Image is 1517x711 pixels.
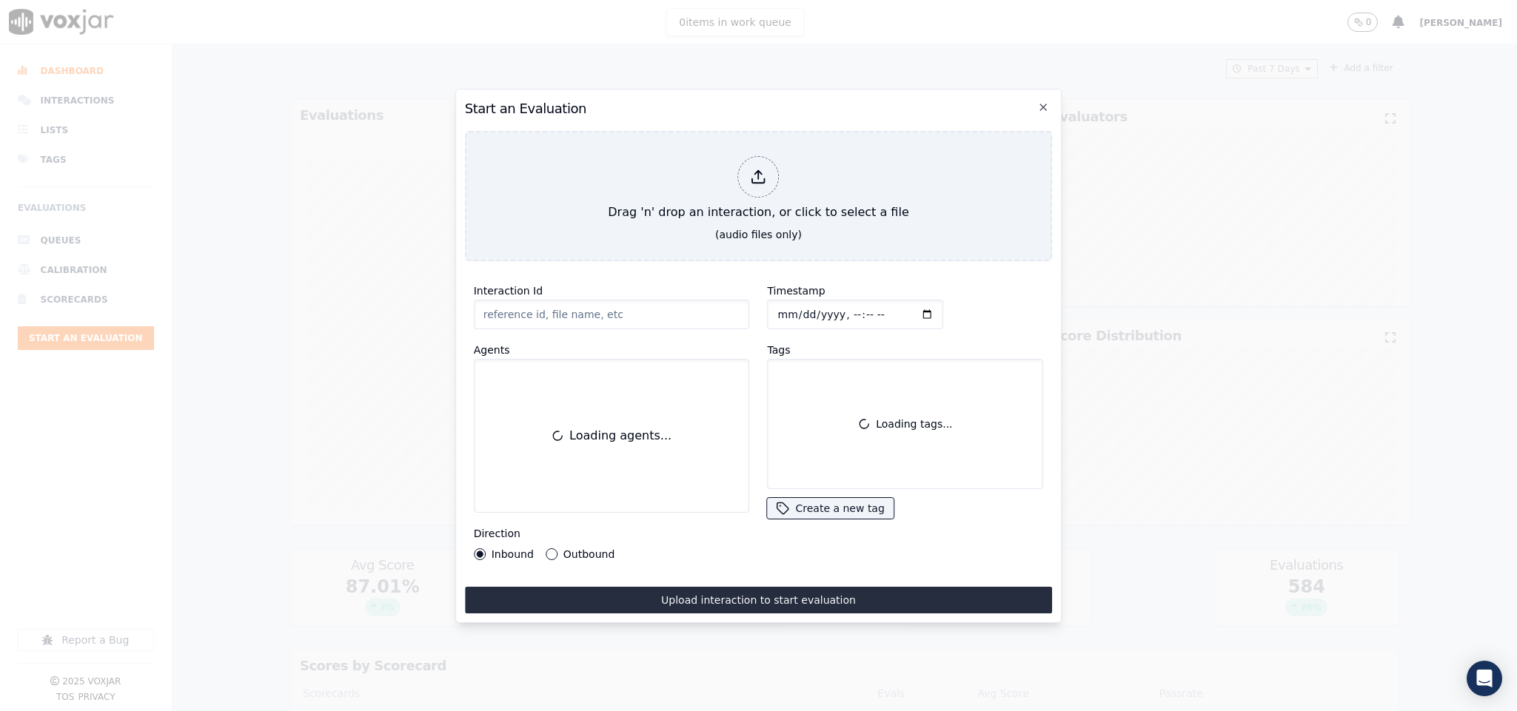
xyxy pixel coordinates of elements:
label: Outbound [563,549,614,559]
button: Upload interaction to start evaluation [465,587,1053,613]
button: Drag 'n' drop an interaction, or click to select a file (audio files only) [465,131,1053,261]
div: Drag 'n' drop an interaction, or click to select a file [602,150,914,227]
label: Interaction Id [474,285,543,297]
button: Create a new tag [768,498,894,519]
div: Loading tags... [774,365,1037,482]
label: Agents [474,344,510,356]
label: Inbound [492,549,534,559]
div: Loading agents... [483,368,740,503]
input: reference id, file name, etc [474,300,750,329]
div: Open Intercom Messenger [1467,661,1502,696]
label: Timestamp [768,285,826,297]
div: (audio files only) [715,227,802,242]
h2: Start an Evaluation [465,98,1053,119]
label: Tags [768,344,791,356]
label: Direction [474,528,520,539]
